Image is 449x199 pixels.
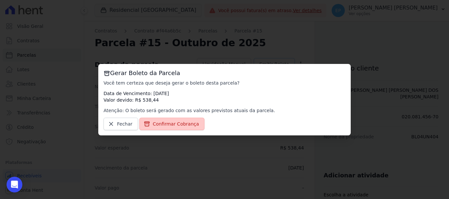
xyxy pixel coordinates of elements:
span: Confirmar Cobrança [153,121,199,127]
p: Atenção: O boleto será gerado com as valores previstos atuais da parcela. [104,107,345,114]
a: Fechar [104,118,138,130]
h3: Gerar Boleto da Parcela [104,69,345,77]
a: Confirmar Cobrança [139,118,205,130]
div: Open Intercom Messenger [7,177,22,192]
span: Fechar [117,121,132,127]
p: Data de Vencimento: [DATE] Valor devido: R$ 538,44 [104,90,345,103]
p: Você tem certeza que deseja gerar o boleto desta parcela? [104,80,345,86]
